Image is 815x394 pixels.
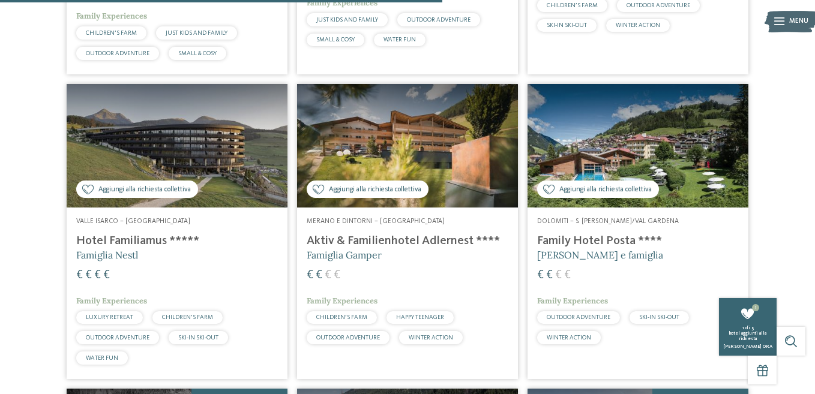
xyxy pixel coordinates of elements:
[546,269,553,281] span: €
[86,50,149,56] span: OUTDOOR ADVENTURE
[316,17,378,23] span: JUST KIDS AND FAMILY
[537,218,679,225] span: Dolomiti – S. [PERSON_NAME]/Val Gardena
[98,185,191,195] span: Aggiungi alla richiesta collettiva
[627,2,690,8] span: OUTDOOR ADVENTURE
[719,298,777,356] a: 1 1 di 5 hotel aggiunti alla richiesta [PERSON_NAME] ora
[76,11,147,21] span: Family Experiences
[307,218,445,225] span: Merano e dintorni – [GEOGRAPHIC_DATA]
[307,269,313,281] span: €
[723,344,772,349] span: [PERSON_NAME] ora
[76,269,83,281] span: €
[325,269,331,281] span: €
[86,335,149,341] span: OUTDOOR ADVENTURE
[751,326,754,330] span: 5
[547,22,587,28] span: SKI-IN SKI-OUT
[316,335,380,341] span: OUTDOOR ADVENTURE
[334,269,340,281] span: €
[742,326,744,330] span: 1
[86,30,137,36] span: CHILDREN’S FARM
[76,296,147,306] span: Family Experiences
[94,269,101,281] span: €
[316,314,367,320] span: CHILDREN’S FARM
[67,84,287,208] img: Cercate un hotel per famiglie? Qui troverete solo i migliori!
[537,234,739,248] h4: Family Hotel Posta ****
[307,296,377,306] span: Family Experiences
[616,22,660,28] span: WINTER ACTION
[76,218,190,225] span: Valle Isarco – [GEOGRAPHIC_DATA]
[162,314,213,320] span: CHILDREN’S FARM
[297,84,518,379] a: Cercate un hotel per famiglie? Qui troverete solo i migliori! Aggiungi alla richiesta collettiva ...
[409,335,453,341] span: WINTER ACTION
[383,37,416,43] span: WATER FUN
[166,30,227,36] span: JUST KIDS AND FAMILY
[316,37,355,43] span: SMALL & COSY
[86,314,133,320] span: LUXURY RETREAT
[178,335,218,341] span: SKI-IN SKI-OUT
[297,84,518,208] img: Aktiv & Familienhotel Adlernest ****
[316,269,322,281] span: €
[528,84,748,208] img: Cercate un hotel per famiglie? Qui troverete solo i migliori!
[67,84,287,379] a: Cercate un hotel per famiglie? Qui troverete solo i migliori! Aggiungi alla richiesta collettiva ...
[559,185,652,195] span: Aggiungi alla richiesta collettiva
[103,269,110,281] span: €
[555,269,562,281] span: €
[396,314,444,320] span: HAPPY TEENAGER
[547,2,598,8] span: CHILDREN’S FARM
[537,269,544,281] span: €
[329,185,421,195] span: Aggiungi alla richiesta collettiva
[752,304,759,311] span: 1
[307,249,382,261] span: Famiglia Gamper
[76,249,138,261] span: Famiglia Nestl
[528,84,748,379] a: Cercate un hotel per famiglie? Qui troverete solo i migliori! Aggiungi alla richiesta collettiva ...
[564,269,571,281] span: €
[547,335,591,341] span: WINTER ACTION
[407,17,471,23] span: OUTDOOR ADVENTURE
[729,331,766,341] span: hotel aggiunti alla richiesta
[307,234,508,248] h4: Aktiv & Familienhotel Adlernest ****
[639,314,679,320] span: SKI-IN SKI-OUT
[537,249,663,261] span: [PERSON_NAME] e famiglia
[745,326,750,330] span: di
[85,269,92,281] span: €
[178,50,217,56] span: SMALL & COSY
[547,314,610,320] span: OUTDOOR ADVENTURE
[537,296,608,306] span: Family Experiences
[86,355,118,361] span: WATER FUN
